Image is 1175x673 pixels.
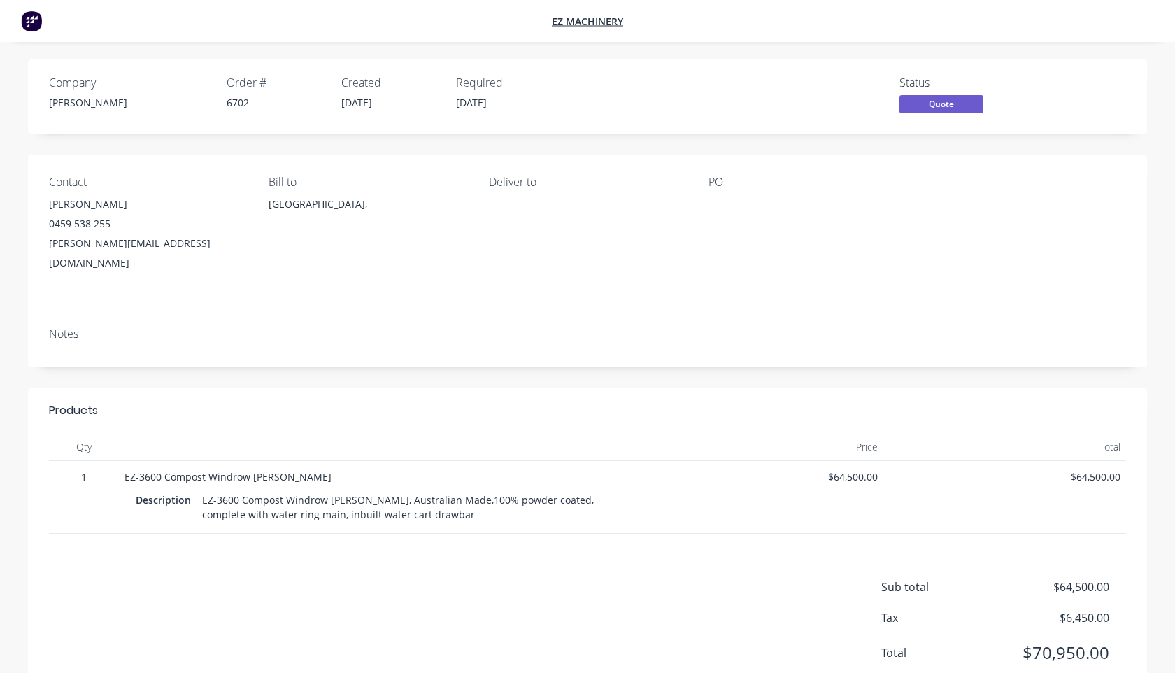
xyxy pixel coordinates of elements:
[881,609,1006,626] span: Tax
[881,644,1006,661] span: Total
[269,194,466,239] div: [GEOGRAPHIC_DATA],
[341,76,439,90] div: Created
[49,402,98,419] div: Products
[55,469,113,484] span: 1
[49,234,246,273] div: [PERSON_NAME][EMAIL_ADDRESS][DOMAIN_NAME]
[341,96,372,109] span: [DATE]
[136,490,197,510] div: Description
[227,95,325,110] div: 6702
[456,96,487,109] span: [DATE]
[269,194,466,214] div: [GEOGRAPHIC_DATA],
[49,214,246,234] div: 0459 538 255
[49,76,210,90] div: Company
[640,433,883,461] div: Price
[899,95,983,113] span: Quote
[552,15,623,28] a: EZ Machinery
[456,76,554,90] div: Required
[124,470,332,483] span: EZ-3600 Compost Windrow [PERSON_NAME]
[708,176,906,189] div: PO
[49,194,246,214] div: [PERSON_NAME]
[49,95,210,110] div: [PERSON_NAME]
[49,194,246,273] div: [PERSON_NAME]0459 538 255[PERSON_NAME][EMAIL_ADDRESS][DOMAIN_NAME]
[883,433,1127,461] div: Total
[269,176,466,189] div: Bill to
[646,469,878,484] span: $64,500.00
[899,76,1004,90] div: Status
[881,579,1006,595] span: Sub total
[489,176,686,189] div: Deliver to
[889,469,1121,484] span: $64,500.00
[49,433,119,461] div: Qty
[1006,640,1109,665] span: $70,950.00
[21,10,42,31] img: Factory
[1006,609,1109,626] span: $6,450.00
[197,490,623,525] div: EZ-3600 Compost Windrow [PERSON_NAME], Australian Made,100% powder coated, complete with water ri...
[1006,579,1109,595] span: $64,500.00
[49,176,246,189] div: Contact
[227,76,325,90] div: Order #
[49,327,1126,341] div: Notes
